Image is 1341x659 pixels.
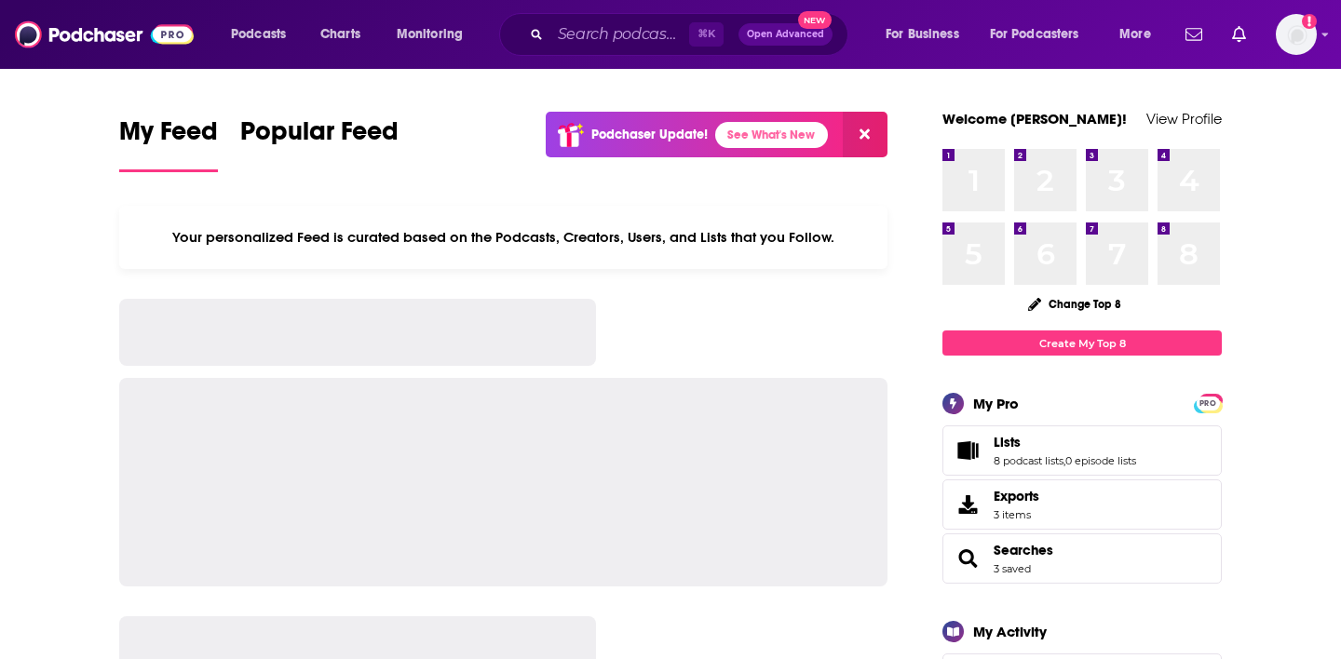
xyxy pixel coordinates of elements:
a: 8 podcast lists [994,454,1063,467]
button: Open AdvancedNew [738,23,833,46]
p: Podchaser Update! [591,127,708,142]
a: Exports [942,479,1222,530]
a: Charts [308,20,372,49]
img: User Profile [1276,14,1317,55]
a: 3 saved [994,562,1031,575]
span: For Business [886,21,959,47]
a: View Profile [1146,110,1222,128]
a: Show notifications dropdown [1178,19,1210,50]
svg: Add a profile image [1302,14,1317,29]
div: Search podcasts, credits, & more... [517,13,866,56]
a: Searches [994,542,1053,558]
span: For Podcasters [990,21,1079,47]
a: Show notifications dropdown [1225,19,1253,50]
a: 0 episode lists [1065,454,1136,467]
div: Your personalized Feed is curated based on the Podcasts, Creators, Users, and Lists that you Follow. [119,206,887,269]
span: Open Advanced [747,30,824,39]
button: open menu [384,20,487,49]
span: 3 items [994,508,1039,521]
a: Searches [949,545,986,572]
span: PRO [1197,397,1219,410]
button: open menu [978,20,1106,49]
span: Monitoring [397,21,463,47]
span: Searches [942,533,1222,584]
div: My Activity [973,623,1047,640]
span: Podcasts [231,21,286,47]
input: Search podcasts, credits, & more... [550,20,689,49]
span: Lists [994,434,1021,451]
span: Exports [994,488,1039,504]
a: Lists [949,437,986,464]
img: Podchaser - Follow, Share and Rate Podcasts [15,17,194,52]
a: Lists [994,434,1136,451]
span: Charts [320,21,360,47]
button: Change Top 8 [1017,292,1132,316]
span: Lists [942,425,1222,476]
span: Logged in as Jlescht [1276,14,1317,55]
a: Popular Feed [240,115,399,172]
a: Create My Top 8 [942,330,1222,356]
span: ⌘ K [689,22,724,47]
a: See What's New [715,122,828,148]
button: Show profile menu [1276,14,1317,55]
span: New [798,11,832,29]
button: open menu [218,20,310,49]
span: More [1119,21,1151,47]
a: PRO [1197,396,1219,410]
span: , [1063,454,1065,467]
a: My Feed [119,115,218,172]
button: open menu [1106,20,1174,49]
a: Welcome [PERSON_NAME]! [942,110,1127,128]
div: My Pro [973,395,1019,412]
span: Popular Feed [240,115,399,158]
span: Exports [949,491,986,518]
button: open menu [873,20,982,49]
span: My Feed [119,115,218,158]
